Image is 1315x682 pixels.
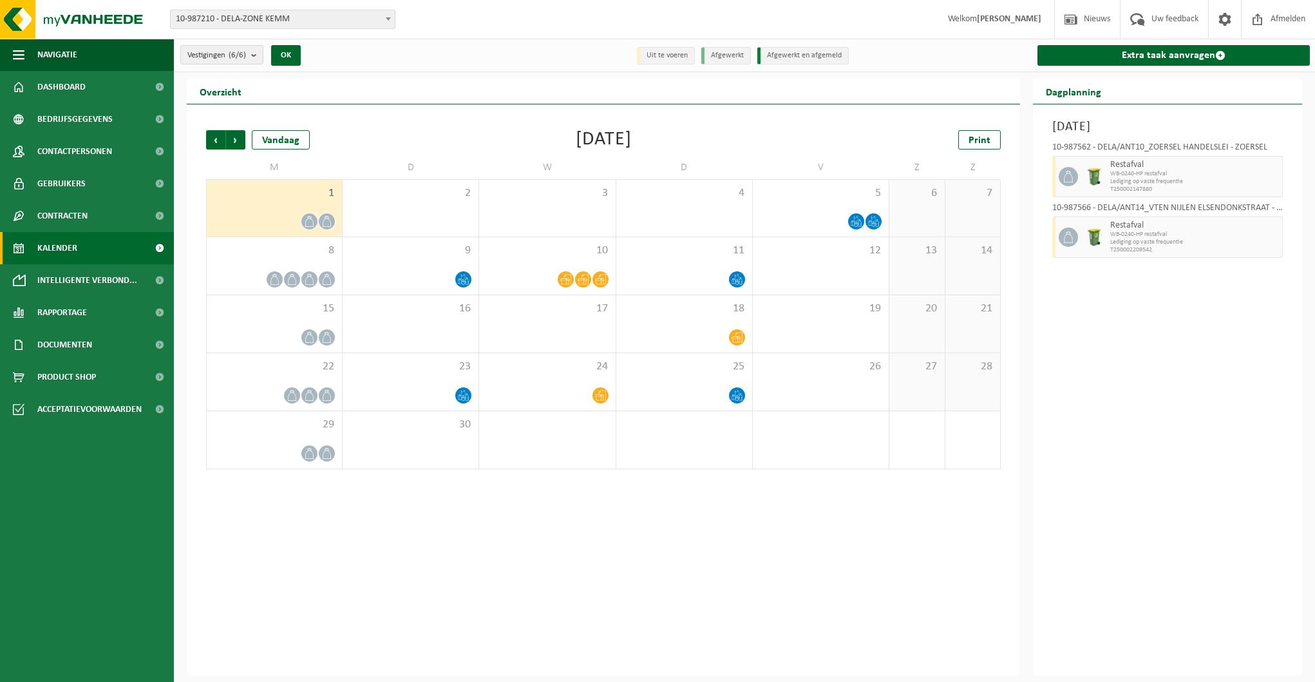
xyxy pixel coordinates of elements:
span: Lediging op vaste frequentie [1110,239,1279,246]
td: Z [945,156,1001,179]
span: 5 [759,186,882,200]
td: D [343,156,479,179]
span: 3 [486,186,609,200]
span: 30 [349,418,472,432]
span: 20 [896,302,938,316]
span: 26 [759,360,882,374]
h2: Dagplanning [1033,79,1114,104]
span: Bedrijfsgegevens [37,103,113,135]
h2: Overzicht [187,79,254,104]
span: 22 [213,360,336,374]
span: 17 [486,302,609,316]
span: 7 [952,186,994,200]
span: 13 [896,244,938,258]
span: Vorige [206,130,225,150]
span: 10 [486,244,609,258]
div: 10-987562 - DELA/ANT10_ZOERSEL HANDELSLEI - ZOERSEL [1052,143,1283,156]
li: Uit te voeren [637,47,695,64]
span: Gebruikers [37,168,86,200]
span: 2 [349,186,472,200]
span: Navigatie [37,39,77,71]
span: Restafval [1110,220,1279,231]
span: 9 [349,244,472,258]
span: Contracten [37,200,88,232]
span: 21 [952,302,994,316]
span: Intelligente verbond... [37,264,137,297]
strong: [PERSON_NAME] [977,14,1041,24]
span: 8 [213,244,336,258]
span: Documenten [37,329,92,361]
h3: [DATE] [1052,117,1283,137]
span: 12 [759,244,882,258]
span: 24 [486,360,609,374]
span: 18 [623,302,746,316]
div: Vandaag [252,130,310,150]
td: M [206,156,343,179]
span: 10-987210 - DELA-ZONE KEMM [170,10,395,29]
span: Dashboard [37,71,86,103]
span: 27 [896,360,938,374]
span: T250002147880 [1110,186,1279,193]
span: 1 [213,186,336,200]
span: 28 [952,360,994,374]
td: D [616,156,753,179]
td: V [753,156,889,179]
img: WB-0240-HPE-GN-50 [1084,167,1104,186]
count: (6/6) [229,51,246,59]
li: Afgewerkt en afgemeld [757,47,849,64]
td: W [479,156,616,179]
span: 14 [952,244,994,258]
span: Lediging op vaste frequentie [1110,178,1279,186]
span: Restafval [1110,160,1279,170]
img: WB-0240-HPE-GN-50 [1084,228,1104,247]
button: OK [271,45,301,66]
span: WB-0240-HP restafval [1110,231,1279,239]
span: Print [969,135,990,146]
div: [DATE] [576,130,632,150]
span: 25 [623,360,746,374]
a: Print [958,130,1001,150]
span: T250002209542 [1110,246,1279,254]
span: 15 [213,302,336,316]
span: 4 [623,186,746,200]
span: Volgende [226,130,245,150]
span: Rapportage [37,297,87,329]
button: Vestigingen(6/6) [180,45,263,64]
span: 11 [623,244,746,258]
a: Extra taak aanvragen [1037,45,1310,66]
span: 16 [349,302,472,316]
span: Acceptatievoorwaarden [37,393,142,425]
span: 19 [759,302,882,316]
td: Z [889,156,945,179]
span: Kalender [37,232,77,264]
span: 23 [349,360,472,374]
span: WB-0240-HP restafval [1110,170,1279,178]
span: Vestigingen [187,46,246,65]
span: 10-987210 - DELA-ZONE KEMM [171,10,395,28]
span: 29 [213,418,336,432]
span: 6 [896,186,938,200]
span: Contactpersonen [37,135,112,168]
span: Product Shop [37,361,96,393]
div: 10-987566 - DELA/ANT14_VTEN NIJLEN ELSENDONKSTRAAT - NIJLEN [1052,204,1283,217]
li: Afgewerkt [701,47,751,64]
